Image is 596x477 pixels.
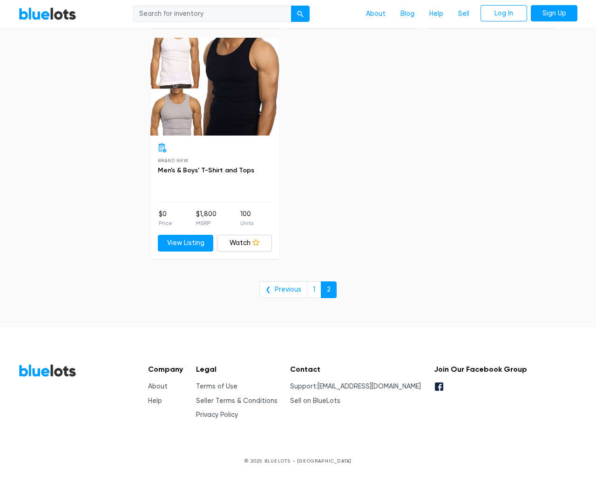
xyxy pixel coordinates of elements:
span: Brand New [158,158,188,163]
h5: Company [148,365,183,374]
h5: Contact [290,365,421,374]
a: Sell on BlueLots [290,397,340,405]
a: Watch [217,235,272,252]
h5: Legal [196,365,278,374]
a: Help [148,397,162,405]
a: Men's & Boys' T-Shirt and Tops [158,166,254,174]
a: ❮ Previous [259,281,307,298]
li: $0 [159,209,172,228]
a: Log In [481,5,527,22]
a: [EMAIL_ADDRESS][DOMAIN_NAME] [318,382,421,390]
a: View Listing [158,235,213,252]
input: Search for inventory [133,6,291,22]
p: Price [159,219,172,227]
li: Support: [290,382,421,392]
a: BlueLots [19,7,76,20]
a: Sign Up [531,5,577,22]
a: 2 [321,281,337,298]
p: MSRP [196,219,217,227]
li: $1,800 [196,209,217,228]
h5: Join Our Facebook Group [434,365,527,374]
a: Privacy Policy [196,411,238,419]
a: Terms of Use [196,382,237,390]
p: Units [240,219,253,227]
a: BlueLots [19,364,76,377]
a: 1 [307,281,321,298]
a: Seller Terms & Conditions [196,397,278,405]
a: Help [422,5,451,23]
p: © 2025 BLUELOTS • [GEOGRAPHIC_DATA] [19,457,577,464]
a: Sell [451,5,477,23]
a: Blog [393,5,422,23]
li: 100 [240,209,253,228]
a: About [359,5,393,23]
a: About [148,382,168,390]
